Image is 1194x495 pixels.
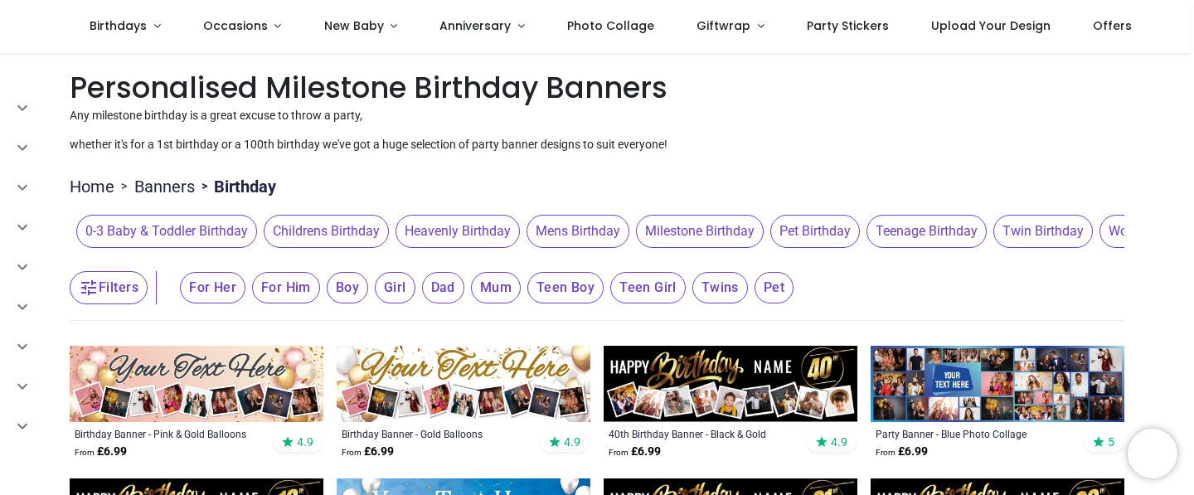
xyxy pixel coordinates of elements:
[471,272,521,303] span: Mum
[860,215,987,248] button: Teenage Birthday
[807,17,889,34] span: Party Stickers
[327,272,368,303] span: Boy
[876,444,928,460] strong: £ 6.99
[195,178,214,195] span: >
[70,108,1124,124] p: Any milestone birthday is a great excuse to throw a party,
[422,272,464,303] span: Dad
[252,272,320,303] span: For Him
[831,434,847,449] span: 4.9
[70,175,114,198] a: Home
[629,215,764,248] button: Milestone Birthday
[866,215,987,248] span: Teenage Birthday
[257,215,389,248] button: Childrens Birthday
[520,215,629,248] button: Mens Birthday
[604,346,857,422] img: Personalised Happy 40th Birthday Banner - Black & Gold - Custom Name & 9 Photo Upload
[609,427,803,440] a: 40th Birthday Banner - Black & Gold
[195,175,276,198] li: Birthday
[297,434,313,449] span: 4.9
[75,427,269,440] a: Birthday Banner - Pink & Gold Balloons
[337,346,590,422] img: Personalised Happy Birthday Banner - Gold Balloons - 9 Photo Upload
[987,215,1093,248] button: Twin Birthday
[636,215,764,248] span: Milestone Birthday
[342,444,394,460] strong: £ 6.99
[696,17,750,34] span: Giftwrap
[375,272,415,303] span: Girl
[871,346,1124,422] img: Personalised Party Banner - Blue Photo Collage - Custom Text & 30 Photo Upload
[75,444,127,460] strong: £ 6.99
[70,346,323,422] img: Personalised Happy Birthday Banner - Pink & Gold Balloons - 9 Photo Upload
[993,215,1093,248] span: Twin Birthday
[609,448,629,457] span: From
[396,215,520,248] span: Heavenly Birthday
[342,448,362,457] span: From
[527,272,604,303] span: Teen Boy
[70,271,148,304] button: Filters
[692,272,748,303] span: Twins
[75,448,95,457] span: From
[90,17,147,34] span: Birthdays
[180,272,245,303] span: For Her
[342,427,536,440] a: Birthday Banner - Gold Balloons
[1128,429,1177,478] iframe: Brevo live chat
[134,175,195,198] a: Banners
[1108,434,1114,449] span: 5
[876,427,1070,440] a: Party Banner - Blue Photo Collage
[1093,17,1132,34] span: Offers
[76,215,257,248] span: 0-3 Baby & Toddler Birthday
[755,272,794,303] span: Pet
[610,272,686,303] span: Teen Girl
[764,215,860,248] button: Pet Birthday
[527,215,629,248] span: Mens Birthday
[70,137,1124,153] p: whether it's for a 1st birthday or a 100th birthday we've got a huge selection of party banner de...
[203,17,268,34] span: Occasions
[876,448,895,457] span: From
[609,444,661,460] strong: £ 6.99
[931,17,1051,34] span: Upload Your Design
[564,434,580,449] span: 4.9
[389,215,520,248] button: Heavenly Birthday
[324,17,384,34] span: New Baby
[264,215,389,248] span: Childrens Birthday
[770,215,860,248] span: Pet Birthday
[70,67,1124,108] h1: Personalised Milestone Birthday Banners
[114,178,134,195] span: >
[567,17,654,34] span: Photo Collage
[70,215,257,248] button: 0-3 Baby & Toddler Birthday
[439,17,511,34] span: Anniversary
